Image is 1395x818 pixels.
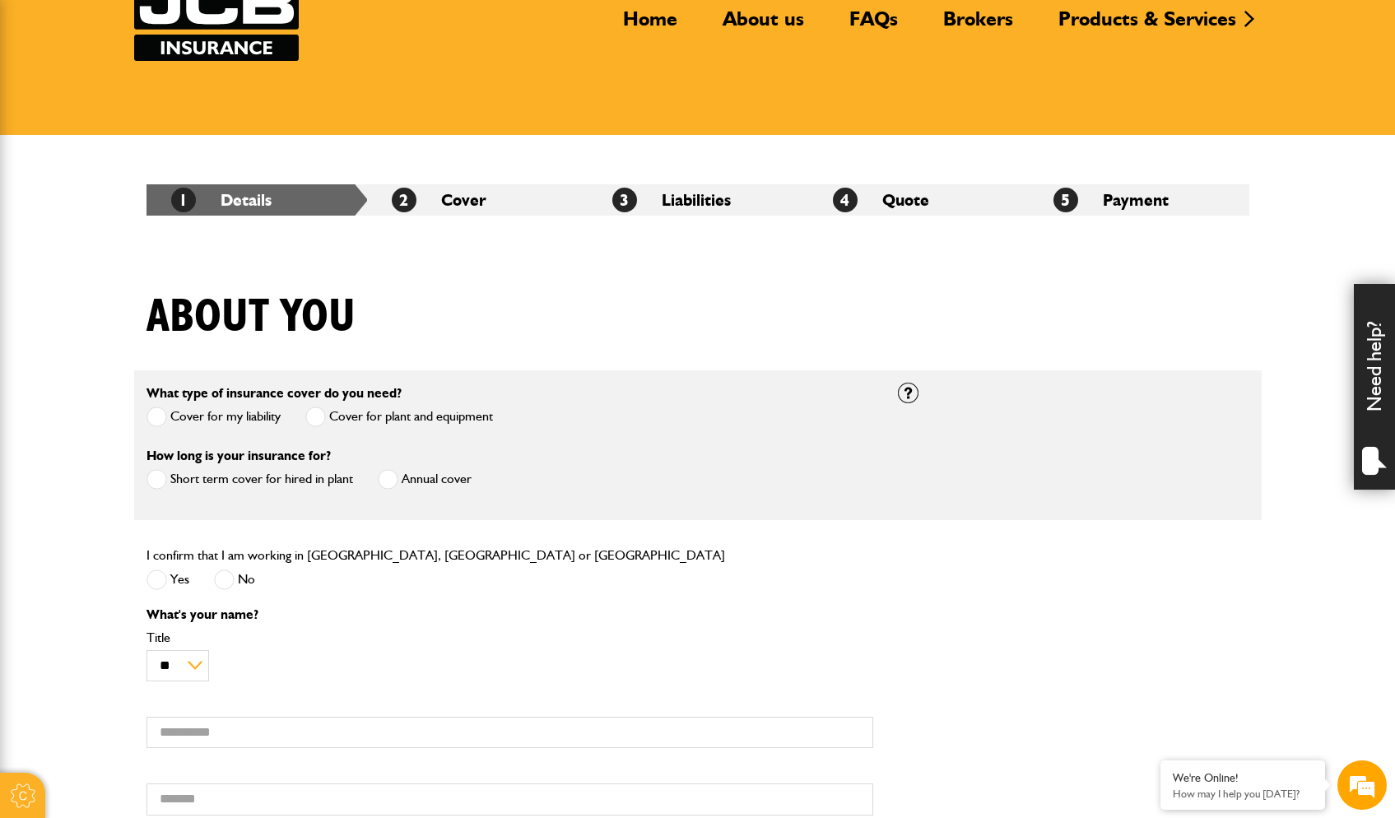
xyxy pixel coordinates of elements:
[146,469,353,490] label: Short term cover for hired in plant
[1354,284,1395,490] div: Need help?
[611,7,690,44] a: Home
[588,184,808,216] li: Liabilities
[146,569,189,590] label: Yes
[171,188,196,212] span: 1
[710,7,816,44] a: About us
[146,184,367,216] li: Details
[367,184,588,216] li: Cover
[146,608,873,621] p: What's your name?
[1173,788,1313,800] p: How may I help you today?
[1173,771,1313,785] div: We're Online!
[146,387,402,400] label: What type of insurance cover do you need?
[378,469,472,490] label: Annual cover
[146,631,873,644] label: Title
[837,7,910,44] a: FAQs
[931,7,1025,44] a: Brokers
[808,184,1029,216] li: Quote
[305,407,493,427] label: Cover for plant and equipment
[1046,7,1249,44] a: Products & Services
[146,449,331,462] label: How long is your insurance for?
[612,188,637,212] span: 3
[146,290,356,345] h1: About you
[146,407,281,427] label: Cover for my liability
[833,188,858,212] span: 4
[146,549,725,562] label: I confirm that I am working in [GEOGRAPHIC_DATA], [GEOGRAPHIC_DATA] or [GEOGRAPHIC_DATA]
[1053,188,1078,212] span: 5
[1029,184,1249,216] li: Payment
[392,188,416,212] span: 2
[214,569,255,590] label: No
